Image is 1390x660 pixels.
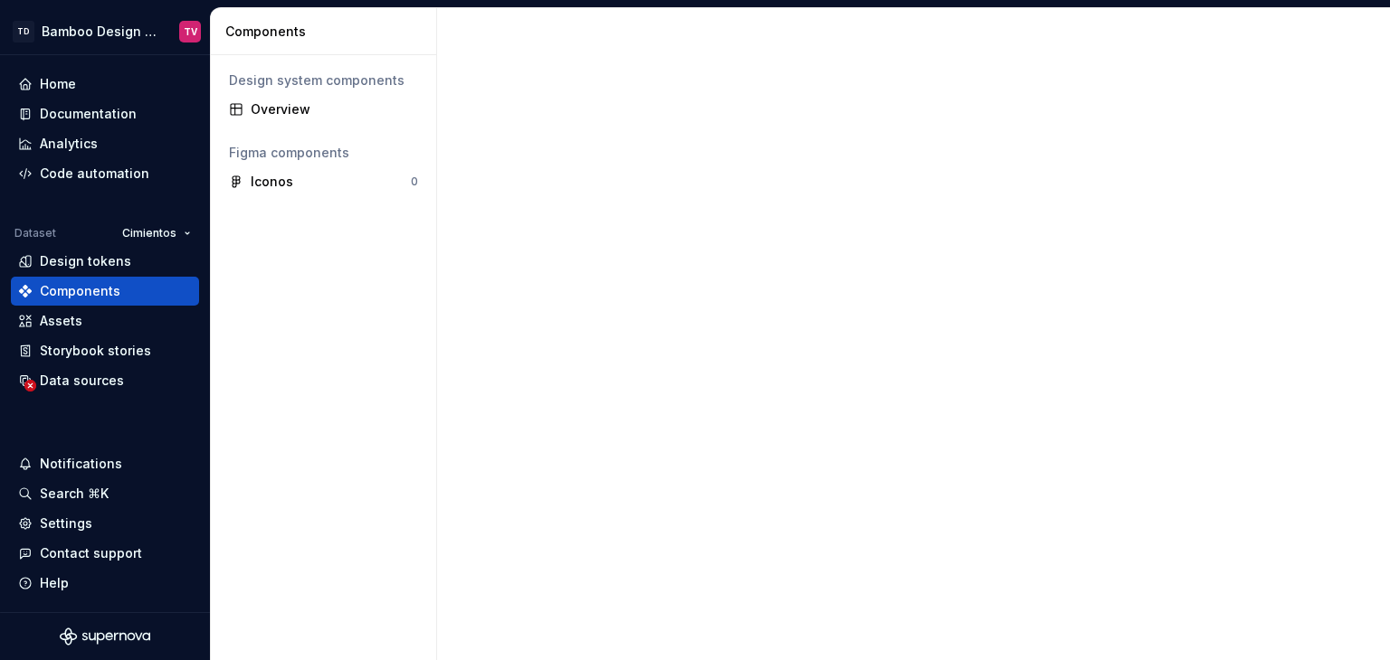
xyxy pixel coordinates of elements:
[40,372,124,390] div: Data sources
[14,226,56,240] div: Dataset
[4,12,206,51] button: TDBamboo Design SystemTV
[11,336,199,365] a: Storybook stories
[251,100,418,118] div: Overview
[40,165,149,183] div: Code automation
[40,544,142,562] div: Contact support
[11,366,199,395] a: Data sources
[60,627,150,646] svg: Supernova Logo
[229,144,418,162] div: Figma components
[13,21,34,42] div: TD
[40,485,109,503] div: Search ⌘K
[40,105,137,123] div: Documentation
[40,282,120,300] div: Components
[11,479,199,508] button: Search ⌘K
[40,135,98,153] div: Analytics
[222,167,425,196] a: Iconos0
[11,306,199,335] a: Assets
[40,514,92,533] div: Settings
[11,70,199,99] a: Home
[40,75,76,93] div: Home
[251,173,293,191] div: Iconos
[11,277,199,306] a: Components
[42,23,157,41] div: Bamboo Design System
[411,174,418,189] div: 0
[40,574,69,592] div: Help
[114,221,199,246] button: Cimientos
[225,23,429,41] div: Components
[11,129,199,158] a: Analytics
[40,342,151,360] div: Storybook stories
[11,247,199,276] a: Design tokens
[40,455,122,473] div: Notifications
[229,71,418,90] div: Design system components
[11,539,199,568] button: Contact support
[122,226,176,240] span: Cimientos
[11,569,199,598] button: Help
[222,95,425,124] a: Overview
[40,252,131,270] div: Design tokens
[11,449,199,478] button: Notifications
[11,99,199,128] a: Documentation
[184,24,197,39] div: TV
[40,312,82,330] div: Assets
[11,509,199,538] a: Settings
[11,159,199,188] a: Code automation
